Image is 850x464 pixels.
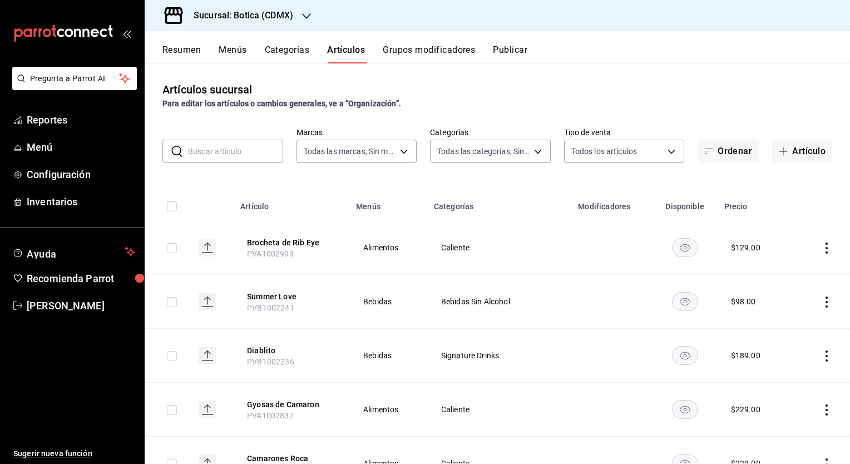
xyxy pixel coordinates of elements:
[653,185,718,221] th: Disponible
[437,146,530,157] span: Todas las categorías, Sin categoría
[493,45,527,63] button: Publicar
[731,404,760,415] div: $ 229.00
[363,406,413,413] span: Alimentos
[27,245,121,259] span: Ayuda
[27,194,135,209] span: Inventarios
[441,244,558,251] span: Caliente
[821,243,832,254] button: actions
[564,129,685,136] label: Tipo de venta
[327,45,365,63] button: Artículos
[162,45,850,63] div: navigation tabs
[698,140,759,163] button: Ordenar
[185,9,293,22] h3: Sucursal: Botica (CDMX)
[162,99,401,108] strong: Para editar los artículos o cambios generales, ve a “Organización”.
[8,81,137,92] a: Pregunta a Parrot AI
[441,406,558,413] span: Caliente
[772,140,832,163] button: Artículo
[571,146,637,157] span: Todos los artículos
[718,185,798,221] th: Precio
[219,45,246,63] button: Menús
[672,346,698,365] button: availability-product
[247,291,336,302] button: edit-product-location
[247,453,336,464] button: edit-product-location
[234,185,349,221] th: Artículo
[427,185,572,221] th: Categorías
[672,238,698,257] button: availability-product
[441,352,558,359] span: Signature Drinks
[247,411,294,420] span: PVA1002837
[383,45,475,63] button: Grupos modificadores
[731,350,760,361] div: $ 189.00
[12,67,137,90] button: Pregunta a Parrot AI
[821,297,832,308] button: actions
[571,185,652,221] th: Modificadores
[188,140,283,162] input: Buscar artículo
[731,242,760,253] div: $ 129.00
[122,29,131,38] button: open_drawer_menu
[27,140,135,155] span: Menú
[247,237,336,248] button: edit-product-location
[731,296,756,307] div: $ 98.00
[247,357,294,366] span: PVB1002236
[363,244,413,251] span: Alimentos
[265,45,310,63] button: Categorías
[247,249,294,258] span: PVA1002903
[296,129,417,136] label: Marcas
[27,271,135,286] span: Recomienda Parrot
[821,404,832,416] button: actions
[349,185,427,221] th: Menús
[304,146,397,157] span: Todas las marcas, Sin marca
[27,298,135,313] span: [PERSON_NAME]
[247,399,336,410] button: edit-product-location
[672,292,698,311] button: availability-product
[430,129,551,136] label: Categorías
[27,112,135,127] span: Reportes
[441,298,558,305] span: Bebidas Sin Alcohol
[27,167,135,182] span: Configuración
[162,81,252,98] div: Artículos sucursal
[821,351,832,362] button: actions
[162,45,201,63] button: Resumen
[13,448,135,460] span: Sugerir nueva función
[247,345,336,356] button: edit-product-location
[363,352,413,359] span: Bebidas
[672,400,698,419] button: availability-product
[247,303,294,312] span: PVB1002241
[363,298,413,305] span: Bebidas
[30,73,120,85] span: Pregunta a Parrot AI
